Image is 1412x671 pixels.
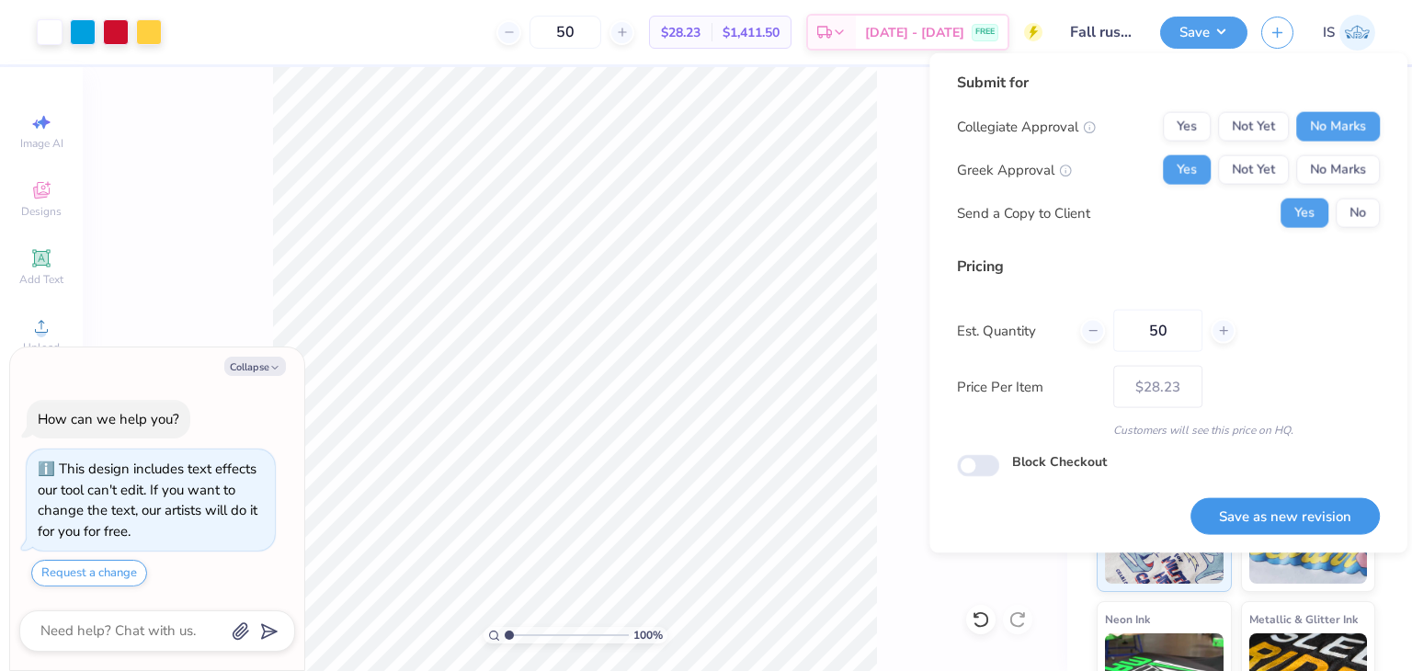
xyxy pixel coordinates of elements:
[38,460,257,540] div: This design includes text effects our tool can't edit. If you want to change the text, our artist...
[20,136,63,151] span: Image AI
[975,26,995,39] span: FREE
[38,410,179,428] div: How can we help you?
[957,320,1066,341] label: Est. Quantity
[1296,155,1380,185] button: No Marks
[1296,112,1380,142] button: No Marks
[1163,155,1211,185] button: Yes
[1056,14,1146,51] input: Untitled Design
[661,23,700,42] span: $28.23
[1190,497,1380,535] button: Save as new revision
[21,204,62,219] span: Designs
[1218,155,1289,185] button: Not Yet
[865,23,964,42] span: [DATE] - [DATE]
[957,116,1096,137] div: Collegiate Approval
[957,422,1380,438] div: Customers will see this price on HQ.
[1336,199,1380,228] button: No
[1249,609,1358,629] span: Metallic & Glitter Ink
[957,159,1072,180] div: Greek Approval
[1163,112,1211,142] button: Yes
[1113,310,1202,352] input: – –
[1012,452,1107,472] label: Block Checkout
[633,627,663,643] span: 100 %
[31,560,147,586] button: Request a change
[23,340,60,355] span: Upload
[1323,15,1375,51] a: IS
[1105,609,1150,629] span: Neon Ink
[957,376,1099,397] label: Price Per Item
[723,23,780,42] span: $1,411.50
[1339,15,1375,51] img: Ishita Singh
[529,16,601,49] input: – –
[957,72,1380,94] div: Submit for
[1323,22,1335,43] span: IS
[19,272,63,287] span: Add Text
[224,357,286,376] button: Collapse
[957,256,1380,278] div: Pricing
[957,202,1090,223] div: Send a Copy to Client
[1160,17,1247,49] button: Save
[1218,112,1289,142] button: Not Yet
[1281,199,1328,228] button: Yes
